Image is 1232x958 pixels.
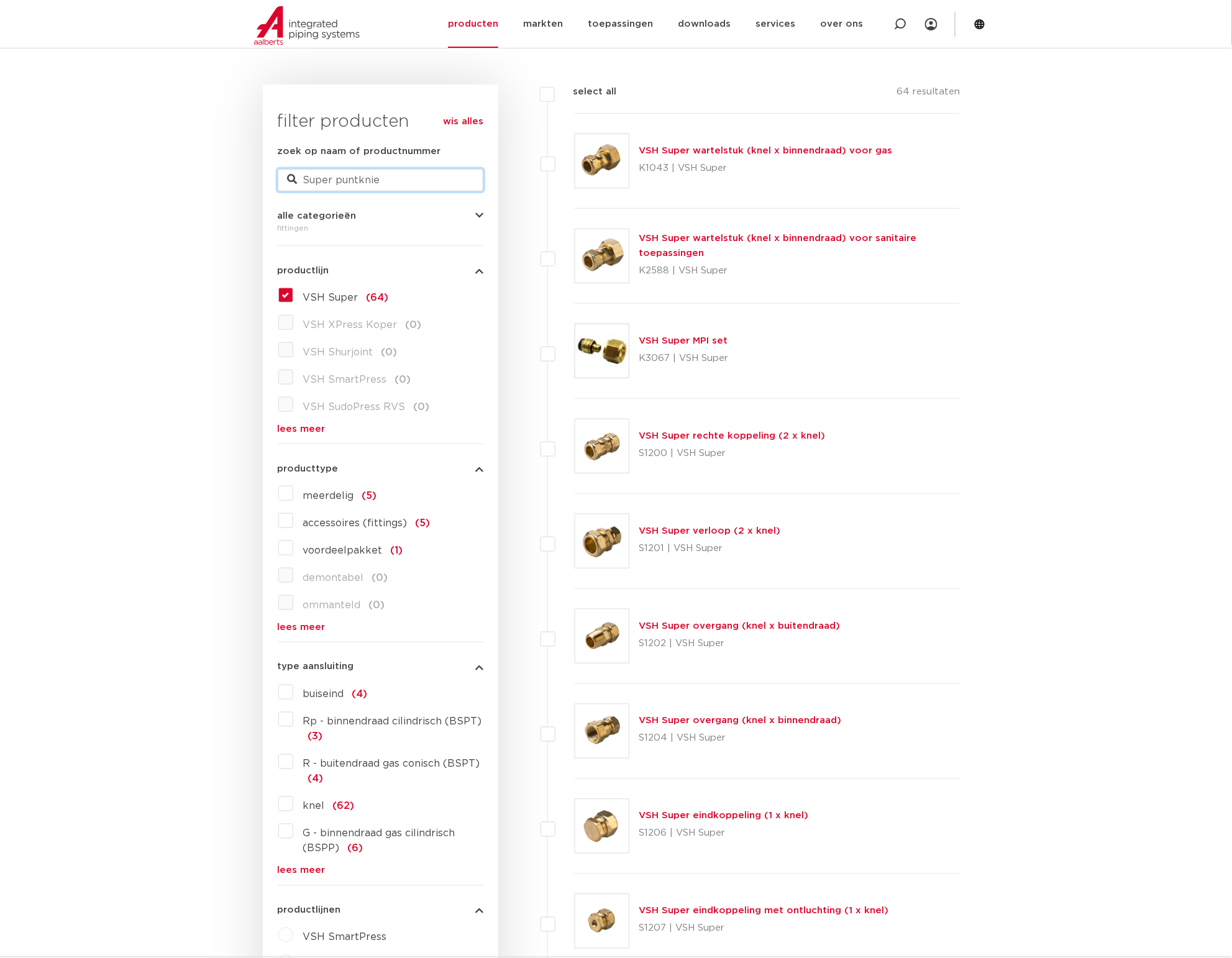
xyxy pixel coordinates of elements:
[639,539,781,559] p: S1201 | VSH Super
[303,600,361,610] span: ommanteld
[278,662,483,672] button: type aansluiting
[372,573,388,583] span: (0)
[367,293,389,303] span: (64)
[416,518,431,528] span: (5)
[303,347,373,357] span: VSH Shurjoint
[303,491,354,501] span: meerdelig
[639,146,893,155] a: VSH Super wartelstuk (knel x binnendraad) voor gas
[639,824,809,844] p: S1206 | VSH Super
[278,662,354,672] span: type aansluiting
[348,844,363,854] span: (6)
[575,800,629,853] img: Thumbnail for VSH Super eindkoppeling (1 x knel)
[639,444,826,463] p: S1200 | VSH Super
[639,349,729,368] p: K3067 | VSH Super
[555,84,617,99] label: select all
[639,621,841,631] a: VSH Super overgang (knel x buitendraad)
[575,705,629,758] img: Thumbnail for VSH Super overgang (knel x binnendraad)
[639,729,842,749] p: S1204 | VSH Super
[575,419,629,473] img: Thumbnail for VSH Super rechte koppeling (2 x knel)
[303,518,408,528] span: accessoires (fittings)
[278,109,483,134] h3: filter producten
[639,526,781,536] a: VSH Super verloop (2 x knel)
[639,906,889,916] a: VSH Super eindkoppeling met ontluchting (1 x knel)
[639,716,842,726] a: VSH Super overgang (knel x binnendraad)
[303,690,344,700] span: buiseind
[639,158,893,178] p: K1043 | VSH Super
[443,114,483,129] a: wis alles
[575,134,629,188] img: Thumbnail for VSH Super wartelstuk (knel x binnendraad) voor gas
[639,634,841,654] p: S1202 | VSH Super
[639,919,889,939] p: S1207 | VSH Super
[303,759,480,769] span: R - buitendraad gas conisch (BSPT)
[303,375,387,385] span: VSH SmartPress
[278,464,483,473] button: producttype
[391,545,403,555] span: (1)
[639,234,917,258] a: VSH Super wartelstuk (knel x binnendraad) voor sanitaire toepassingen
[575,324,629,378] img: Thumbnail for VSH Super MPI set
[303,545,383,555] span: voordeelpakket
[395,375,411,385] span: (0)
[278,221,483,235] div: fittingen
[303,801,325,811] span: knel
[278,266,483,275] button: productlijn
[639,811,809,821] a: VSH Super eindkoppeling (1 x knel)
[352,690,368,700] span: (4)
[278,266,329,275] span: productlijn
[414,402,430,412] span: (0)
[362,491,377,501] span: (5)
[639,336,728,345] a: VSH Super MPI set
[303,402,406,412] span: VSH SudoPress RVS
[639,261,961,281] p: K2588 | VSH Super
[278,169,483,191] input: zoeken
[308,774,324,784] span: (4)
[278,211,357,221] span: alle categorieën
[278,464,339,473] span: producttype
[308,732,323,742] span: (3)
[278,144,441,159] label: zoek op naam of productnummer
[303,933,387,942] span: VSH SmartPress
[639,431,826,440] a: VSH Super rechte koppeling (2 x knel)
[278,906,483,915] button: productlijnen
[406,320,422,330] span: (0)
[278,211,483,221] button: alle categorieën
[278,623,483,632] a: lees meer
[575,609,629,663] img: Thumbnail for VSH Super overgang (knel x buitendraad)
[381,347,398,357] span: (0)
[303,717,482,727] span: Rp - binnendraad cilindrisch (BSPT)
[303,829,455,854] span: G - binnendraad gas cilindrisch (BSPP)
[575,229,629,283] img: Thumbnail for VSH Super wartelstuk (knel x binnendraad) voor sanitaire toepassingen
[278,424,483,434] a: lees meer
[278,906,341,915] span: productlijnen
[303,573,364,583] span: demontabel
[333,801,355,811] span: (62)
[278,866,483,875] a: lees meer
[575,895,629,948] img: Thumbnail for VSH Super eindkoppeling met ontluchting (1 x knel)
[303,293,358,303] span: VSH Super
[897,84,960,104] p: 64 resultaten
[575,514,629,568] img: Thumbnail for VSH Super verloop (2 x knel)
[303,320,398,330] span: VSH XPress Koper
[369,600,385,610] span: (0)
